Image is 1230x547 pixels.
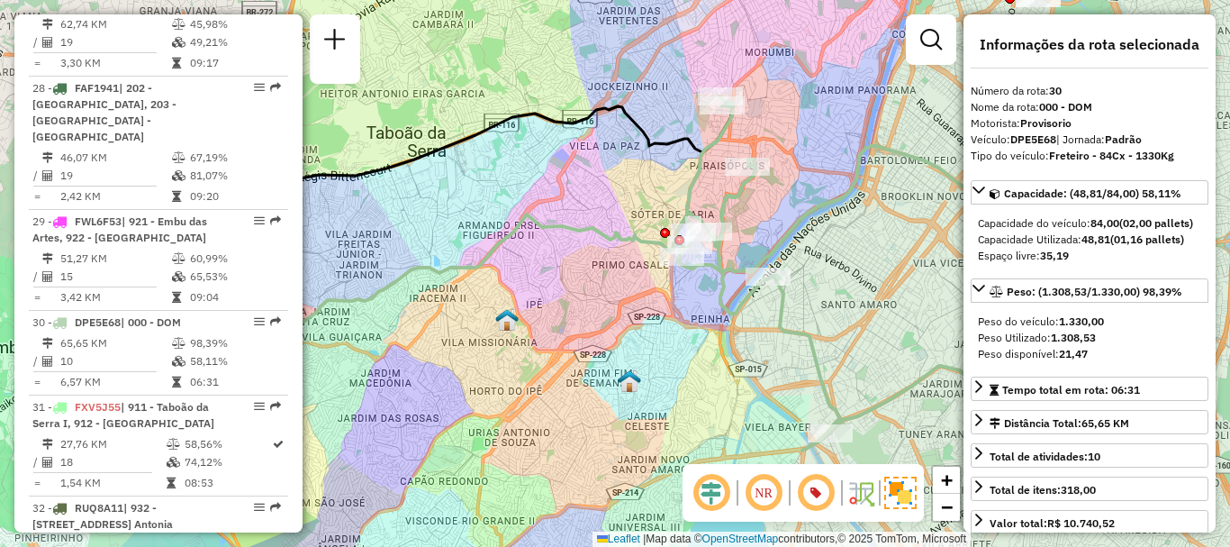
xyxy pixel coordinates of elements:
[32,81,176,143] span: 28 -
[884,477,917,509] img: Exibir/Ocultar setores
[167,439,180,450] i: % de utilização do peso
[1049,149,1174,162] strong: Freteiro - 84Cx - 1330Kg
[189,33,280,51] td: 49,21%
[702,533,779,545] a: OpenStreetMap
[254,316,265,327] em: Opções
[1039,100,1092,114] strong: 000 - DOM
[1004,187,1181,200] span: Capacidade: (48,81/84,00) 58,11%
[172,58,181,68] i: Tempo total em rota
[172,271,185,282] i: % de utilização da cubagem
[971,36,1208,53] h4: Informações da rota selecionada
[1056,132,1142,146] span: | Jornada:
[990,482,1096,498] div: Total de itens:
[1020,116,1072,130] strong: Provisorio
[59,167,171,185] td: 19
[317,22,353,62] a: Nova sessão e pesquisa
[42,356,53,367] i: Total de Atividades
[978,215,1201,232] div: Capacidade do veículo:
[978,248,1201,264] div: Espaço livre:
[846,479,875,507] img: Fluxo de ruas
[42,439,53,450] i: Distância Total
[59,15,171,33] td: 62,74 KM
[971,99,1208,115] div: Nome da rota:
[167,457,180,468] i: % de utilização da cubagem
[1119,216,1193,230] strong: (02,00 pallets)
[189,288,280,306] td: 09:04
[1002,383,1140,397] span: Tempo total em rota: 06:31
[254,82,265,93] em: Opções
[75,400,121,414] span: FXV5J55
[1047,516,1115,530] strong: R$ 10.740,52
[32,474,41,492] td: =
[172,152,185,163] i: % de utilização do peso
[59,373,171,391] td: 6,57 KM
[971,148,1208,164] div: Tipo do veículo:
[933,467,960,494] a: Zoom in
[971,377,1208,401] a: Tempo total em rota: 06:31
[32,214,207,244] span: | 921 - Embu das Artes, 922 - [GEOGRAPHIC_DATA]
[32,187,41,205] td: =
[42,19,53,30] i: Distância Total
[189,54,280,72] td: 09:17
[270,502,281,513] em: Rota exportada
[1081,416,1129,430] span: 65,65 KM
[254,215,265,226] em: Opções
[1059,315,1104,328] strong: 1.330,00
[32,501,173,531] span: 32 -
[184,474,271,492] td: 08:53
[59,288,171,306] td: 3,42 KM
[42,170,53,181] i: Total de Atividades
[1081,232,1110,246] strong: 48,81
[42,253,53,264] i: Distância Total
[189,167,280,185] td: 81,07%
[990,515,1115,532] div: Valor total:
[32,453,41,471] td: /
[172,19,185,30] i: % de utilização do peso
[971,115,1208,132] div: Motorista:
[184,435,271,453] td: 58,56%
[1088,450,1100,463] strong: 10
[643,533,646,545] span: |
[59,352,171,370] td: 10
[273,439,284,450] i: Rota otimizada
[189,250,280,268] td: 60,99%
[75,501,123,515] span: RUQ8A11
[978,346,1201,362] div: Peso disponível:
[172,170,185,181] i: % de utilização da cubagem
[59,149,171,167] td: 46,07 KM
[32,81,176,143] span: | 202 - [GEOGRAPHIC_DATA], 203 - [GEOGRAPHIC_DATA] - [GEOGRAPHIC_DATA]
[978,315,1104,328] span: Peso do veículo:
[618,369,641,393] img: 620 UDC Light Jd. Sao Luis
[1049,84,1062,97] strong: 30
[32,400,214,430] span: 31 -
[75,81,119,95] span: FAF1941
[189,15,280,33] td: 45,98%
[592,532,971,547] div: Map data © contributors,© 2025 TomTom, Microsoft
[971,443,1208,468] a: Total de atividades:10
[59,33,171,51] td: 19
[597,533,640,545] a: Leaflet
[189,334,280,352] td: 98,39%
[1090,216,1119,230] strong: 84,00
[1040,249,1069,262] strong: 35,19
[971,132,1208,148] div: Veículo:
[32,315,181,329] span: 30 -
[189,268,280,286] td: 65,53%
[42,338,53,349] i: Distância Total
[189,149,280,167] td: 67,19%
[172,377,181,387] i: Tempo total em rota
[742,471,785,515] span: Ocultar NR
[59,54,171,72] td: 3,30 KM
[42,152,53,163] i: Distância Total
[270,215,281,226] em: Rota exportada
[189,352,280,370] td: 58,11%
[32,268,41,286] td: /
[32,501,173,531] span: | 932 - [STREET_ADDRESS] Antonia
[42,271,53,282] i: Total de Atividades
[971,510,1208,534] a: Valor total:R$ 10.740,52
[189,187,280,205] td: 09:20
[167,478,176,488] i: Tempo total em rota
[59,474,166,492] td: 1,54 KM
[32,400,214,430] span: | 911 - Taboão da Serra I, 912 - [GEOGRAPHIC_DATA]
[59,334,171,352] td: 65,65 KM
